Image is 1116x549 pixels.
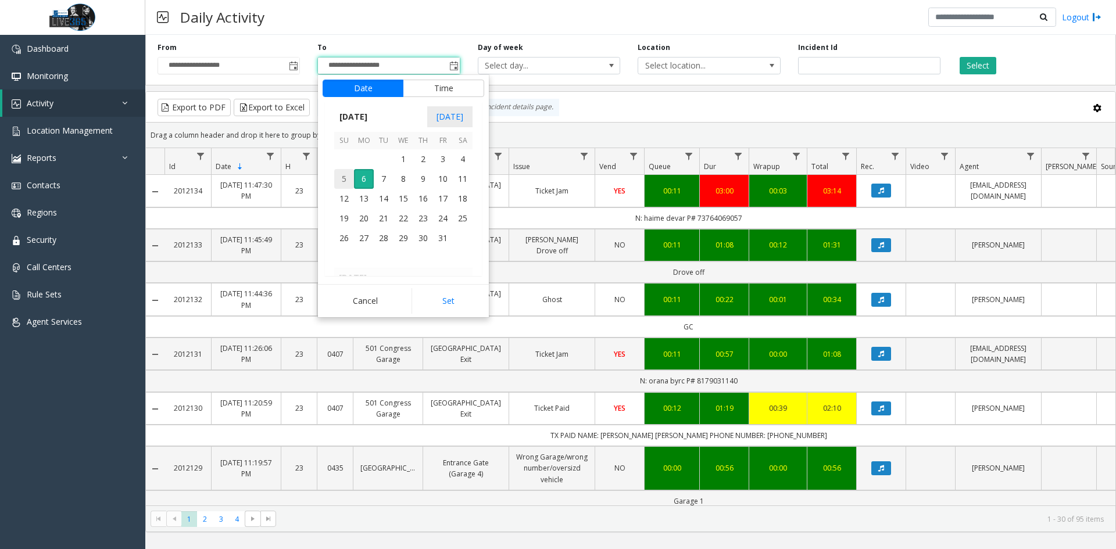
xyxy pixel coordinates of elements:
td: Monday, October 6, 2025 [354,169,374,189]
span: 30 [413,228,433,248]
td: Thursday, October 2, 2025 [413,149,433,169]
span: [PERSON_NAME] [1046,162,1099,171]
a: Wrong Garage/wrong number/oversizd vehicle [516,451,588,485]
a: [DATE] 11:26:06 PM [219,343,274,365]
span: 16 [413,189,433,209]
span: Video [910,162,929,171]
span: H [285,162,291,171]
a: H Filter Menu [299,148,314,164]
label: Day of week [478,42,523,53]
span: Vend [599,162,616,171]
td: Saturday, October 4, 2025 [453,149,473,169]
button: Export to Excel [234,99,310,116]
span: Go to the next page [248,514,257,523]
span: Sortable [235,162,245,171]
a: 23 [288,403,310,414]
a: YES [602,185,637,196]
a: 2012130 [171,403,204,414]
a: 23 [288,294,310,305]
a: 2012132 [171,294,204,305]
a: Agent Filter Menu [1023,148,1039,164]
a: 0407 [324,349,346,360]
a: 23 [288,349,310,360]
span: YES [614,186,625,196]
span: 19 [334,209,354,228]
a: [GEOGRAPHIC_DATA] [360,462,416,473]
div: 03:14 [814,185,849,196]
a: Collapse Details [146,404,164,414]
a: 00:56 [814,462,849,473]
td: Tuesday, October 14, 2025 [374,189,394,209]
span: Dashboard [27,43,69,54]
td: Wednesday, October 22, 2025 [394,209,413,228]
a: Entrance Gate (Garage 4) [430,457,502,479]
img: 'icon' [12,318,21,327]
th: Su [334,132,354,150]
div: 02:10 [814,403,849,414]
a: Collapse Details [146,241,164,250]
img: pageIcon [157,3,169,31]
a: [EMAIL_ADDRESS][DOMAIN_NAME] [963,343,1034,365]
span: Go to the last page [260,511,276,527]
a: 00:57 [707,349,742,360]
td: Tuesday, October 21, 2025 [374,209,394,228]
span: Go to the next page [245,511,260,527]
a: 00:03 [756,185,800,196]
th: Th [413,132,433,150]
span: Toggle popup [447,58,460,74]
div: 00:11 [652,349,692,360]
td: Thursday, October 9, 2025 [413,169,433,189]
a: 00:11 [652,294,692,305]
th: Fr [433,132,453,150]
label: Location [638,42,670,53]
span: Regions [27,207,57,218]
span: Issue [513,162,530,171]
span: Select location... [638,58,752,74]
a: Dur Filter Menu [731,148,746,164]
span: Agent [960,162,979,171]
span: [DATE] [427,106,473,127]
div: Drag a column header and drop it here to group by that column [146,125,1115,145]
a: [GEOGRAPHIC_DATA] Exit [430,397,502,419]
a: NO [602,239,637,250]
div: 00:39 [756,403,800,414]
div: 00:56 [707,462,742,473]
div: 00:12 [756,239,800,250]
a: [PERSON_NAME] [963,294,1034,305]
a: 03:00 [707,185,742,196]
img: 'icon' [12,127,21,136]
span: Rule Sets [27,289,62,300]
a: 00:12 [652,403,692,414]
a: 00:00 [652,462,692,473]
button: Set [412,288,485,314]
a: Vend Filter Menu [626,148,642,164]
img: 'icon' [12,72,21,81]
a: [PERSON_NAME] [963,462,1034,473]
a: Video Filter Menu [937,148,953,164]
a: NO [602,462,637,473]
td: Thursday, October 30, 2025 [413,228,433,248]
span: Activity [27,98,53,109]
div: 00:34 [814,294,849,305]
span: Total [811,162,828,171]
span: Dur [704,162,716,171]
a: [DATE] 11:47:30 PM [219,180,274,202]
a: 2012129 [171,462,204,473]
td: Monday, October 27, 2025 [354,228,374,248]
div: 00:11 [652,185,692,196]
td: Friday, October 24, 2025 [433,209,453,228]
span: 24 [433,209,453,228]
h3: Daily Activity [174,3,270,31]
td: Tuesday, October 7, 2025 [374,169,394,189]
span: Go to the last page [264,514,273,523]
a: 00:11 [652,239,692,250]
span: 13 [354,189,374,209]
span: 7 [374,169,394,189]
